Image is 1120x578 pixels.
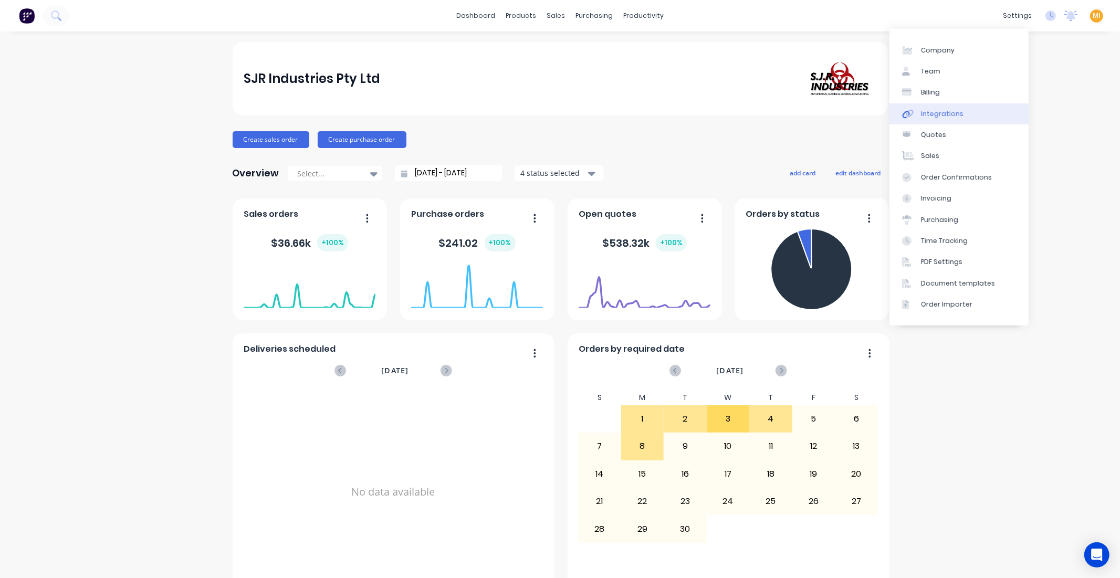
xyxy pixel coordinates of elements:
[889,145,1029,166] a: Sales
[541,8,570,24] div: sales
[318,131,406,148] button: Create purchase order
[792,390,835,405] div: F
[244,208,298,220] span: Sales orders
[622,461,664,487] div: 15
[578,390,621,405] div: S
[793,406,835,432] div: 5
[921,236,968,246] div: Time Tracking
[707,406,749,432] div: 3
[579,488,621,514] div: 21
[664,488,706,514] div: 23
[750,433,792,459] div: 11
[921,215,958,225] div: Purchasing
[835,390,878,405] div: S
[835,461,877,487] div: 20
[803,57,876,101] img: SJR Industries Pty Ltd
[889,209,1029,230] a: Purchasing
[451,8,500,24] a: dashboard
[579,461,621,487] div: 14
[622,433,664,459] div: 8
[921,109,964,119] div: Integrations
[244,68,380,89] div: SJR Industries Pty Ltd
[889,294,1029,315] a: Order Importer
[233,163,279,184] div: Overview
[750,461,792,487] div: 18
[921,173,992,182] div: Order Confirmations
[889,61,1029,82] a: Team
[921,279,995,288] div: Document templates
[921,46,955,55] div: Company
[921,151,939,161] div: Sales
[664,390,707,405] div: T
[921,88,940,97] div: Billing
[664,406,706,432] div: 2
[579,433,621,459] div: 7
[889,39,1029,60] a: Company
[621,390,664,405] div: M
[750,488,792,514] div: 25
[783,166,823,180] button: add card
[485,234,516,251] div: + 100 %
[707,433,749,459] div: 10
[921,130,946,140] div: Quotes
[921,300,972,309] div: Order Importer
[707,390,750,405] div: W
[921,67,940,76] div: Team
[381,365,409,376] span: [DATE]
[835,433,877,459] div: 13
[889,251,1029,272] a: PDF Settings
[793,433,835,459] div: 12
[921,194,951,203] div: Invoicing
[749,390,792,405] div: T
[570,8,618,24] div: purchasing
[622,406,664,432] div: 1
[317,234,348,251] div: + 100 %
[889,124,1029,145] a: Quotes
[889,273,1029,294] a: Document templates
[664,461,706,487] div: 16
[707,488,749,514] div: 24
[1093,11,1101,20] span: MI
[515,165,604,181] button: 4 status selected
[439,234,516,251] div: $ 241.02
[889,188,1029,209] a: Invoicing
[793,488,835,514] div: 26
[750,406,792,432] div: 4
[244,343,336,355] span: Deliveries scheduled
[707,461,749,487] div: 17
[889,167,1029,188] a: Order Confirmations
[829,166,888,180] button: edit dashboard
[622,488,664,514] div: 22
[411,208,484,220] span: Purchase orders
[1084,542,1109,568] div: Open Intercom Messenger
[618,8,669,24] div: productivity
[233,131,309,148] button: Create sales order
[746,208,820,220] span: Orders by status
[19,8,35,24] img: Factory
[520,167,587,178] div: 4 status selected
[835,488,877,514] div: 27
[656,234,687,251] div: + 100 %
[664,516,706,542] div: 30
[579,516,621,542] div: 28
[835,406,877,432] div: 6
[716,365,744,376] span: [DATE]
[998,8,1037,24] div: settings
[889,230,1029,251] a: Time Tracking
[793,461,835,487] div: 19
[622,516,664,542] div: 29
[602,234,687,251] div: $ 538.32k
[889,103,1029,124] a: Integrations
[579,208,636,220] span: Open quotes
[500,8,541,24] div: products
[921,257,962,267] div: PDF Settings
[271,234,348,251] div: $ 36.66k
[664,433,706,459] div: 9
[889,82,1029,103] a: Billing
